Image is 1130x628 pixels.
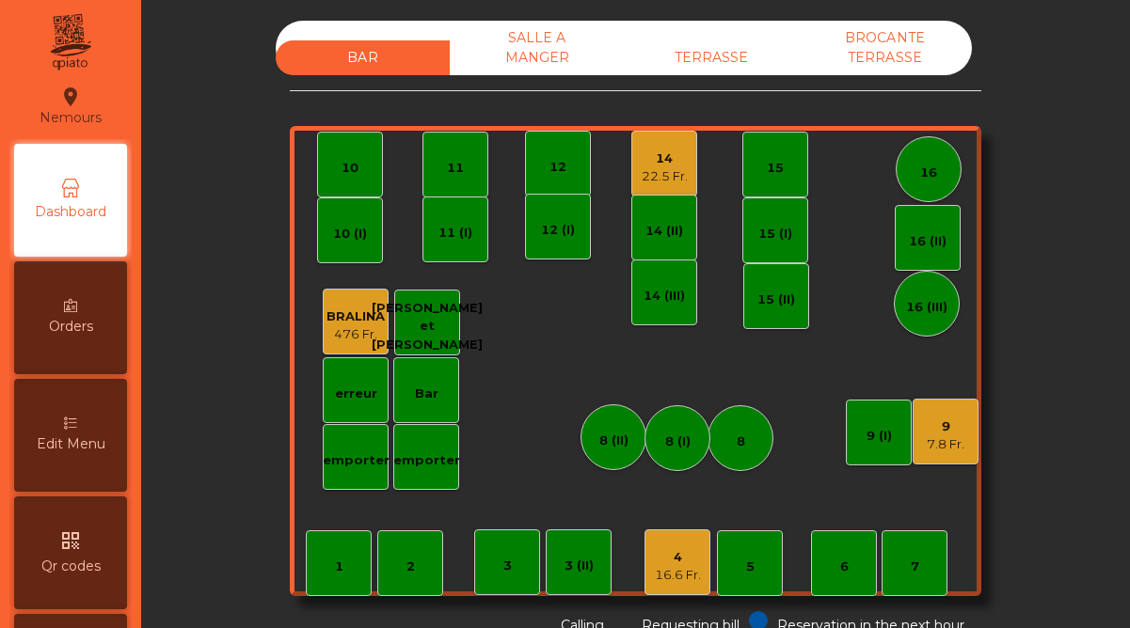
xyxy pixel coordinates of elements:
[840,557,849,576] div: 6
[37,434,105,454] span: Edit Menu
[645,222,683,241] div: 14 (II)
[342,159,358,178] div: 10
[642,167,688,186] div: 22.5 Fr.
[798,21,972,75] div: BROCANTE TERRASSE
[757,290,795,309] div: 15 (II)
[737,432,745,451] div: 8
[920,164,937,182] div: 16
[335,385,377,403] div: erreur
[415,385,438,403] div: Bar
[40,83,102,130] div: Nemours
[758,225,792,243] div: 15 (I)
[35,202,106,222] span: Dashboard
[565,557,594,575] div: 3 (II)
[549,158,566,177] div: 12
[624,40,798,75] div: TERRASSE
[655,548,701,567] div: 4
[326,307,385,326] div: BRALINA
[655,566,701,585] div: 16.6 Fr.
[450,21,624,75] div: SALLE A MANGER
[927,417,964,436] div: 9
[447,159,464,178] div: 11
[335,557,343,576] div: 1
[906,298,947,317] div: 16 (III)
[59,86,82,108] i: location_on
[746,557,755,576] div: 5
[393,451,460,470] div: emporter
[911,557,919,576] div: 7
[47,9,93,75] img: qpiato
[372,299,483,354] div: [PERSON_NAME] et [PERSON_NAME]
[503,557,512,575] div: 3
[49,317,93,337] span: Orders
[599,432,629,450] div: 8 (II)
[642,149,688,168] div: 14
[644,287,685,306] div: 14 (III)
[541,221,575,240] div: 12 (I)
[927,435,964,454] div: 7.8 Fr.
[406,557,415,576] div: 2
[333,225,367,243] div: 10 (I)
[276,40,450,75] div: BAR
[665,432,691,451] div: 8 (I)
[909,232,947,251] div: 16 (II)
[867,427,892,446] div: 9 (I)
[59,529,82,552] i: qr_code
[323,451,390,470] div: emporter
[326,325,385,344] div: 476 Fr.
[767,159,784,178] div: 15
[438,224,472,243] div: 11 (I)
[41,557,101,576] span: Qr codes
